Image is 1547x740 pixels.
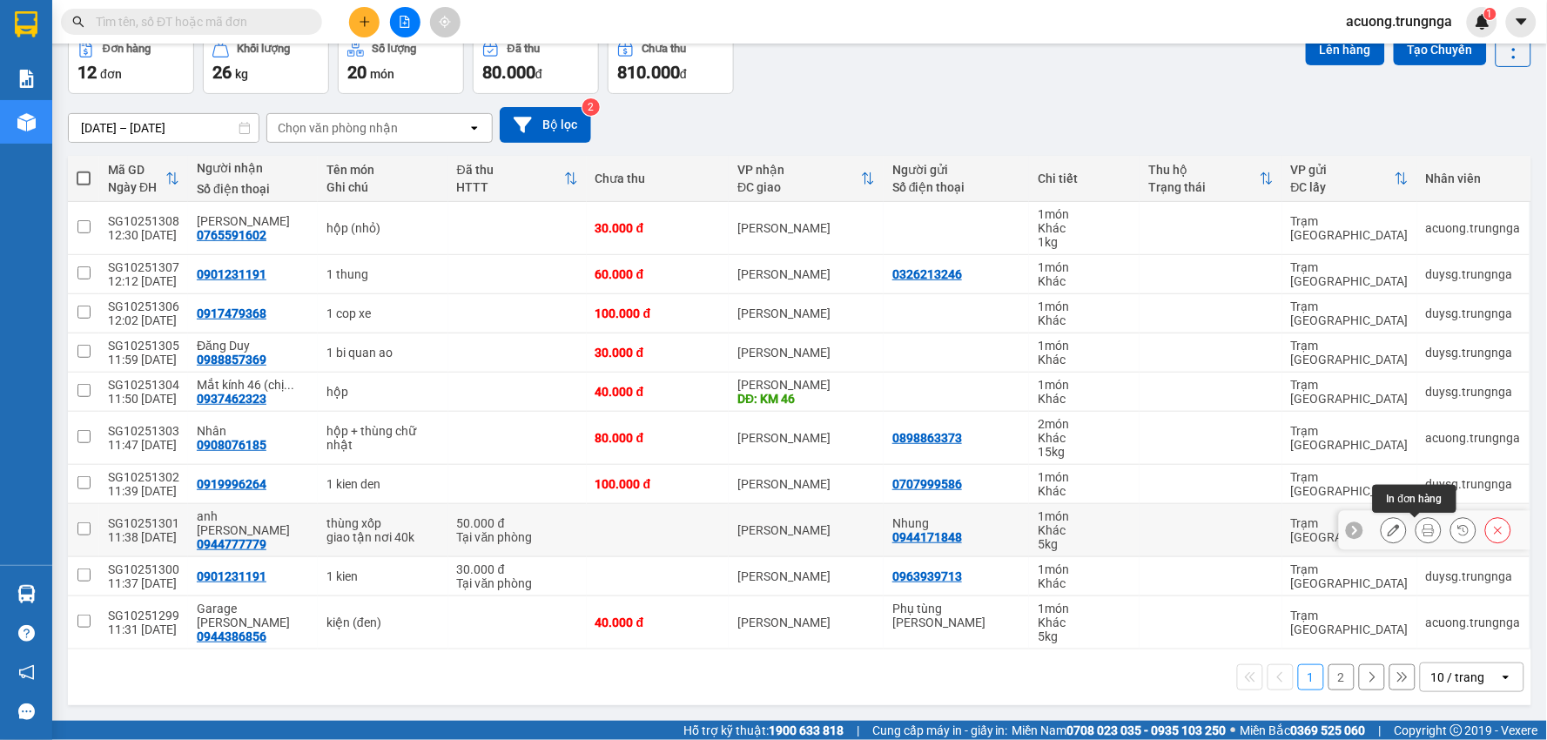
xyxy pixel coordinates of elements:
[338,31,464,94] button: Số lượng20món
[1291,609,1409,636] div: Trạm [GEOGRAPHIC_DATA]
[108,274,179,288] div: 12:12 [DATE]
[1038,523,1131,537] div: Khác
[1241,721,1366,740] span: Miền Bắc
[595,431,721,445] div: 80.000 đ
[467,121,481,135] svg: open
[737,392,875,406] div: DĐ: KM 46
[100,67,122,81] span: đơn
[1038,431,1131,445] div: Khác
[235,67,248,81] span: kg
[197,509,309,537] div: anh Hoàng
[15,11,37,37] img: logo-vxr
[103,43,151,55] div: Đơn hàng
[1148,163,1260,177] div: Thu hộ
[482,62,535,83] span: 80.000
[326,180,440,194] div: Ghi chú
[617,62,680,83] span: 810.000
[892,530,962,544] div: 0944171848
[892,163,1020,177] div: Người gửi
[737,346,875,360] div: [PERSON_NAME]
[68,31,194,94] button: Đơn hàng12đơn
[197,353,266,367] div: 0988857369
[17,70,36,88] img: solution-icon
[197,569,266,583] div: 0901231191
[96,12,301,31] input: Tìm tên, số ĐT hoặc mã đơn
[197,424,309,438] div: Nhân
[1450,724,1463,737] span: copyright
[1291,339,1409,367] div: Trạm [GEOGRAPHIC_DATA]
[1426,385,1521,399] div: duysg.trungnga
[326,477,440,491] div: 1 kien den
[1038,576,1131,590] div: Khác
[1426,221,1521,235] div: acuong.trungnga
[18,664,35,681] span: notification
[508,43,540,55] div: Đã thu
[108,260,179,274] div: SG10251307
[108,339,179,353] div: SG10251305
[1038,274,1131,288] div: Khác
[326,530,440,544] div: giao tận nơi 40k
[359,16,371,28] span: plus
[197,267,266,281] div: 0901231191
[399,16,411,28] span: file-add
[373,43,417,55] div: Số lượng
[1291,424,1409,452] div: Trạm [GEOGRAPHIC_DATA]
[326,516,440,530] div: thùng xốp
[284,378,294,392] span: ...
[737,378,875,392] div: [PERSON_NAME]
[108,378,179,392] div: SG10251304
[1394,34,1487,65] button: Tạo Chuyến
[390,7,420,37] button: file-add
[326,346,440,360] div: 1 bi quan ao
[69,114,259,142] input: Select a date range.
[108,484,179,498] div: 11:39 [DATE]
[737,267,875,281] div: [PERSON_NAME]
[197,438,266,452] div: 0908076185
[457,180,564,194] div: HTTT
[1499,670,1513,684] svg: open
[326,163,440,177] div: Tên món
[1291,214,1409,242] div: Trạm [GEOGRAPHIC_DATA]
[1426,616,1521,629] div: acuong.trungnga
[326,424,440,452] div: hộp + thùng chữ nhật
[595,385,721,399] div: 40.000 đ
[1291,516,1409,544] div: Trạm [GEOGRAPHIC_DATA]
[737,180,861,194] div: ĐC giao
[892,477,962,491] div: 0707999586
[1306,34,1385,65] button: Lên hàng
[108,214,179,228] div: SG10251308
[595,346,721,360] div: 30.000 đ
[683,721,844,740] span: Hỗ trợ kỹ thuật:
[203,31,329,94] button: Khối lượng26kg
[608,31,734,94] button: Chưa thu810.000đ
[1038,221,1131,235] div: Khác
[1038,235,1131,249] div: 1 kg
[108,516,179,530] div: SG10251301
[729,156,884,202] th: Toggle SortBy
[347,62,367,83] span: 20
[439,16,451,28] span: aim
[197,182,309,196] div: Số điện thoại
[737,616,875,629] div: [PERSON_NAME]
[212,62,232,83] span: 26
[595,172,721,185] div: Chưa thu
[108,438,179,452] div: 11:47 [DATE]
[1291,723,1366,737] strong: 0369 525 060
[1426,306,1521,320] div: duysg.trungnga
[769,723,844,737] strong: 1900 633 818
[197,228,266,242] div: 0765591602
[1298,664,1324,690] button: 1
[892,516,1020,530] div: Nhung
[17,585,36,603] img: warehouse-icon
[108,353,179,367] div: 11:59 [DATE]
[1291,470,1409,498] div: Trạm [GEOGRAPHIC_DATA]
[1038,509,1131,523] div: 1 món
[595,477,721,491] div: 100.000 đ
[1426,477,1521,491] div: duysg.trungnga
[108,622,179,636] div: 11:31 [DATE]
[1373,485,1456,513] div: In đơn hàng
[1038,616,1131,629] div: Khác
[326,267,440,281] div: 1 thung
[1038,629,1131,643] div: 5 kg
[108,576,179,590] div: 11:37 [DATE]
